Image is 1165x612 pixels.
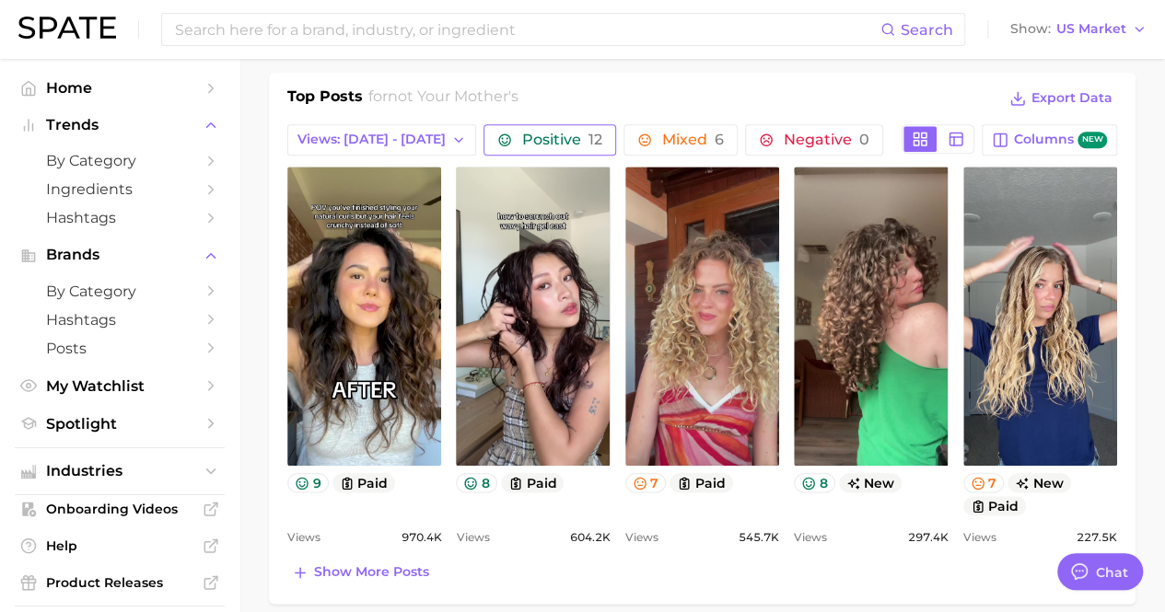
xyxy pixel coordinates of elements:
a: Hashtags [15,203,225,232]
span: Columns [1014,132,1107,149]
span: Spotlight [46,415,193,433]
button: ShowUS Market [1006,17,1151,41]
span: 0 [859,131,869,148]
span: Mixed [662,133,724,147]
span: Hashtags [46,209,193,226]
button: 7 [625,473,667,492]
a: Onboarding Videos [15,495,225,523]
input: Search here for a brand, industry, or ingredient [173,14,880,45]
span: 545.7k [739,526,779,548]
a: Posts [15,334,225,363]
span: Views [287,526,320,548]
button: 8 [456,473,497,492]
span: 227.5k [1077,526,1117,548]
span: US Market [1056,24,1126,34]
span: Posts [46,340,193,357]
a: Help [15,532,225,560]
span: Views [625,526,658,548]
button: 7 [963,473,1005,492]
span: Views: [DATE] - [DATE] [297,132,446,147]
span: 12 [588,131,602,148]
span: by Category [46,283,193,300]
button: 8 [794,473,835,492]
span: 970.4k [401,526,441,548]
img: SPATE [18,17,116,39]
button: Export Data [1005,86,1117,111]
span: Views [963,526,996,548]
a: Home [15,74,225,102]
button: Views: [DATE] - [DATE] [287,124,476,156]
span: Home [46,79,193,97]
h2: for [368,86,518,113]
a: Ingredients [15,175,225,203]
span: Positive [522,133,602,147]
span: not your mother's [388,87,518,105]
span: My Watchlist [46,377,193,395]
span: by Category [46,152,193,169]
span: Product Releases [46,574,193,591]
span: 6 [715,131,724,148]
span: Negative [784,133,869,147]
span: Views [456,526,489,548]
span: 604.2k [570,526,611,548]
a: Product Releases [15,569,225,596]
span: 297.4k [908,526,949,548]
span: Search [901,21,953,39]
span: Brands [46,247,193,263]
button: Brands [15,241,225,269]
button: Columnsnew [982,124,1117,156]
button: paid [670,473,733,492]
span: Trends [46,117,193,133]
a: Hashtags [15,306,225,334]
span: Show more posts [314,564,429,580]
button: paid [501,473,565,492]
span: new [1008,473,1071,492]
button: 9 [287,473,329,492]
span: Industries [46,463,193,479]
span: Onboarding Videos [46,501,193,517]
span: new [839,473,903,492]
span: Help [46,537,193,554]
a: by Category [15,277,225,306]
span: new [1078,132,1107,149]
span: Views [794,526,827,548]
a: by Category [15,146,225,175]
button: Trends [15,111,225,139]
span: Ingredients [46,180,193,198]
a: Spotlight [15,410,225,438]
button: paid [963,496,1027,515]
h1: Top Posts [287,86,363,113]
a: My Watchlist [15,372,225,400]
span: Hashtags [46,311,193,329]
span: Show [1010,24,1051,34]
button: Industries [15,457,225,485]
span: Export Data [1031,90,1113,106]
button: Show more posts [287,560,434,585]
button: paid [332,473,396,492]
